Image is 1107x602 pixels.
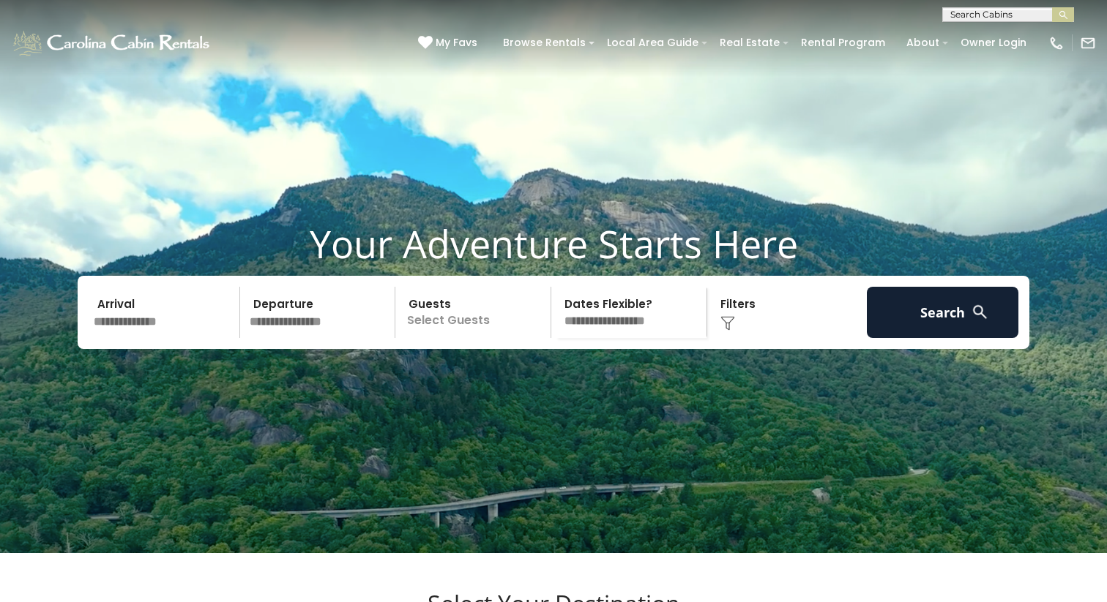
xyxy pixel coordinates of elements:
button: Search [867,287,1018,338]
img: search-regular-white.png [971,303,989,321]
a: Real Estate [712,31,787,54]
a: About [899,31,947,54]
img: filter--v1.png [720,316,735,331]
p: Select Guests [400,287,551,338]
img: mail-regular-white.png [1080,35,1096,51]
h1: Your Adventure Starts Here [11,221,1096,266]
span: My Favs [436,35,477,50]
a: Rental Program [794,31,892,54]
img: phone-regular-white.png [1048,35,1065,51]
a: Owner Login [953,31,1034,54]
a: Browse Rentals [496,31,593,54]
img: White-1-1-2.png [11,29,214,58]
a: My Favs [418,35,481,51]
a: Local Area Guide [600,31,706,54]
